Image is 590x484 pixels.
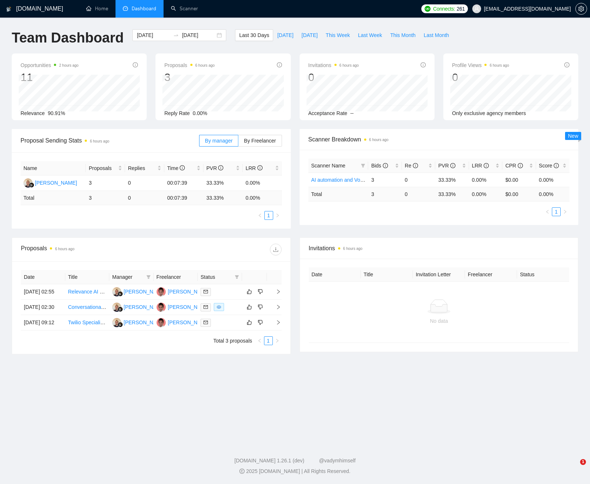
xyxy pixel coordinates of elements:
span: right [270,289,281,294]
div: Proposals [21,244,151,255]
span: Time [167,165,185,171]
span: right [275,339,279,343]
span: user [474,6,479,11]
button: dislike [256,303,265,311]
th: Title [65,270,110,284]
th: Date [21,270,65,284]
div: [PERSON_NAME] [168,303,210,311]
span: By Freelancer [244,138,276,144]
a: Conversational AI Sales Agent [68,304,137,310]
th: Proposals [86,161,125,176]
span: -- [350,110,353,116]
span: Proposal Sending Stats [21,136,199,145]
a: @vadymhimself [319,458,356,463]
button: Last 30 Days [235,29,273,41]
span: Manager [112,273,143,281]
img: AS [23,178,33,188]
span: Invitations [308,61,359,70]
span: Scanner Breakdown [308,135,570,144]
span: Proposals [164,61,215,70]
a: JM[PERSON_NAME] [157,288,210,294]
time: 6 hours ago [195,63,215,67]
span: like [247,304,252,310]
span: like [247,319,252,325]
span: filter [361,163,365,168]
span: info-circle [257,165,263,170]
span: info-circle [554,163,559,168]
th: Date [309,267,361,282]
div: [PERSON_NAME] [124,318,166,326]
td: 00:07:39 [164,176,204,191]
a: Twilio Specialist for CRM Integration and AI Voice Agent [68,319,195,325]
td: 0 [125,176,164,191]
span: 1 [580,459,586,465]
li: Next Page [561,207,569,216]
span: info-circle [133,62,138,67]
button: dislike [256,287,265,296]
span: dashboard [123,6,128,11]
td: 0.00 % [536,187,569,201]
span: Opportunities [21,61,78,70]
span: filter [359,160,367,171]
h1: Team Dashboard [12,29,124,47]
span: swap-right [173,32,179,38]
span: Scanner Name [311,163,345,169]
span: [DATE] [301,31,318,39]
span: 0.00% [193,110,208,116]
span: CPR [505,163,523,169]
span: PVR [206,165,224,171]
span: copyright [239,469,245,474]
a: 1 [265,211,273,219]
span: dislike [258,304,263,310]
button: like [245,303,254,311]
span: LRR [472,163,489,169]
span: to [173,32,179,38]
span: left [257,339,262,343]
span: download [270,247,281,252]
a: [DOMAIN_NAME] 1.26.1 (dev) [234,458,304,463]
img: AS [112,318,121,327]
span: mail [204,320,208,325]
td: 0.00% [536,173,569,187]
img: logo [6,3,11,15]
span: Replies [128,164,156,172]
li: Previous Page [543,207,552,216]
button: [DATE] [273,29,297,41]
a: JM[PERSON_NAME] [157,304,210,310]
span: dislike [258,289,263,295]
th: Replies [125,161,164,176]
td: 0 [402,173,435,187]
img: gigradar-bm.png [118,307,123,312]
th: Invitation Letter [413,267,465,282]
a: setting [575,6,587,12]
span: 261 [457,5,465,13]
img: JM [157,318,166,327]
img: gigradar-bm.png [29,182,34,188]
td: 33.33 % [435,187,469,201]
div: [PERSON_NAME] [124,303,166,311]
span: Acceptance Rate [308,110,348,116]
span: right [563,210,567,214]
span: filter [146,275,151,279]
td: 00:07:39 [164,191,204,205]
time: 2 hours ago [59,63,78,67]
button: setting [575,3,587,15]
span: filter [233,271,241,282]
th: Name [21,161,86,176]
span: right [275,213,280,218]
td: 3 [86,191,125,205]
span: Only exclusive agency members [452,110,526,116]
span: New [568,133,578,139]
a: 1 [264,337,272,345]
img: JM [157,303,166,312]
span: like [247,289,252,295]
div: [PERSON_NAME] [168,288,210,296]
span: Last 30 Days [239,31,269,39]
td: 0 [402,187,435,201]
div: [PERSON_NAME] [124,288,166,296]
input: Start date [137,31,170,39]
td: Relevance AI Specialist for Workflow Automation [65,284,110,300]
span: info-circle [277,62,282,67]
a: 1 [552,208,560,216]
a: searchScanner [171,5,198,12]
